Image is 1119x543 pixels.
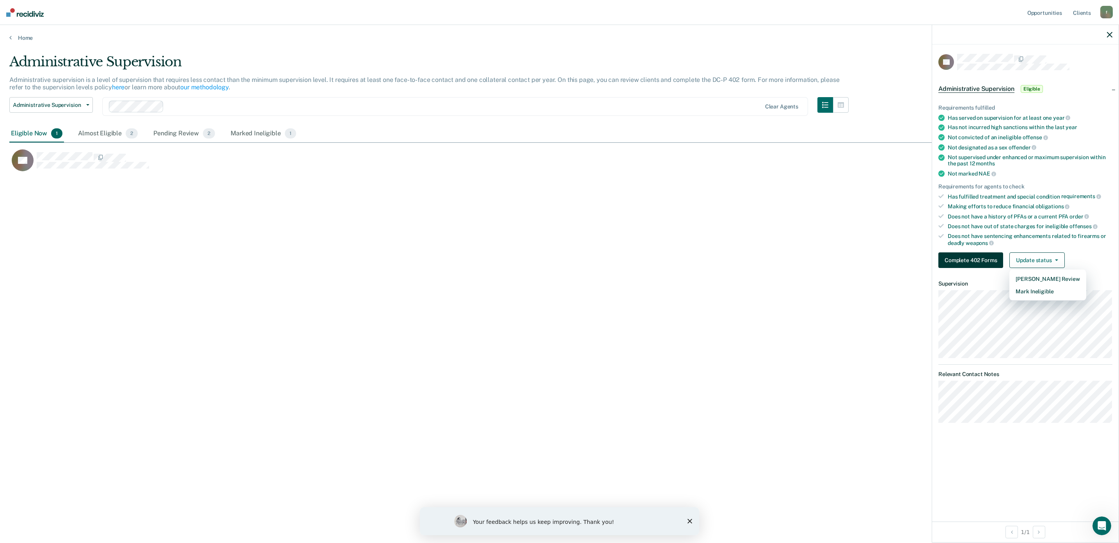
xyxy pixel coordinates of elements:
button: Next Opportunity [1033,526,1045,538]
span: year [1053,115,1070,121]
a: here [112,83,124,91]
span: offender [1009,144,1037,151]
span: Administrative Supervision [13,102,83,108]
div: Does not have sentencing enhancements related to firearms or deadly [948,233,1112,246]
span: offenses [1069,223,1098,229]
iframe: Intercom live chat [1092,516,1111,535]
div: Does not have a history of PFAs or a current PFA order [948,213,1112,220]
a: Navigate to form link [938,252,1006,268]
iframe: Survey by Kim from Recidiviz [420,507,699,535]
div: f [1100,6,1113,18]
a: Home [9,34,1110,41]
button: Mark Ineligible [1009,285,1086,298]
div: Has not incurred high sanctions within the last [948,124,1112,131]
button: [PERSON_NAME] Review [1009,273,1086,285]
span: obligations [1036,203,1069,209]
div: Does not have out of state charges for ineligible [948,223,1112,230]
dt: Relevant Contact Notes [938,371,1112,378]
span: 1 [51,128,62,138]
button: Previous Opportunity [1005,526,1018,538]
div: Has fulfilled treatment and special condition [948,193,1112,200]
img: Recidiviz [6,8,44,17]
span: 2 [203,128,215,138]
div: Making efforts to reduce financial [948,203,1112,210]
div: CaseloadOpportunityCell-867KT [9,149,972,180]
span: offense [1023,134,1048,140]
div: Administrative Supervision [9,54,849,76]
a: our methodology [180,83,229,91]
dt: Supervision [938,280,1112,287]
span: Administrative Supervision [938,85,1014,93]
div: Administrative SupervisionEligible [932,76,1119,101]
span: 2 [126,128,138,138]
div: Eligible Now [9,125,64,142]
div: Has served on supervision for at least one [948,114,1112,121]
div: Marked Ineligible [229,125,298,142]
span: Eligible [1021,85,1043,93]
span: requirements [1061,193,1101,199]
div: Not designated as a sex [948,144,1112,151]
button: Complete 402 Forms [938,252,1003,268]
div: Not supervised under enhanced or maximum supervision within the past 12 [948,154,1112,167]
div: Not marked [948,170,1112,177]
span: 1 [285,128,296,138]
div: Requirements for agents to check [938,183,1112,190]
button: Update status [1009,252,1064,268]
span: NAE [979,170,996,177]
span: year [1066,124,1077,130]
p: Administrative supervision is a level of supervision that requires less contact than the minimum ... [9,76,840,91]
div: Almost Eligible [76,125,139,142]
span: weapons [966,240,994,246]
div: 1 / 1 [932,522,1119,542]
div: Requirements fulfilled [938,105,1112,111]
span: months [976,160,995,167]
div: Clear agents [765,103,798,110]
div: Pending Review [152,125,217,142]
div: Not convicted of an ineligible [948,134,1112,141]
